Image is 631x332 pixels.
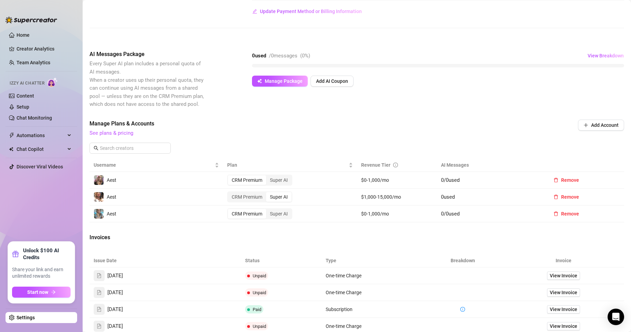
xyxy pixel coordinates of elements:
div: Super AI [266,192,292,202]
th: Username [90,158,223,172]
span: / 0 messages [269,53,297,59]
span: arrow-right [51,290,56,295]
span: Unpaid [253,324,266,329]
span: Update Payment Method or Billing Information [260,9,362,14]
span: View Invoice [550,289,577,296]
div: CRM Premium [228,209,266,219]
span: Username [94,161,213,169]
img: Aest [94,175,104,185]
img: Aest [94,192,104,202]
span: One-time Charge [326,323,361,329]
a: Creator Analytics [17,43,72,54]
button: Add AI Coupon [311,76,354,87]
img: AI Chatter [47,77,58,87]
a: Chat Monitoring [17,115,52,121]
span: search [94,146,98,151]
td: $1,000-15,000/mo [357,189,437,206]
div: CRM Premium [228,175,266,185]
a: View Invoice [547,272,580,280]
div: Super AI [266,175,292,185]
button: View Breakdown [587,50,624,61]
button: Update Payment Method or Billing Information [252,6,362,17]
span: edit [252,9,257,14]
strong: Unlock $100 AI Credits [23,247,71,261]
a: Home [17,32,30,38]
th: Type [322,254,422,267]
span: Paid [253,307,261,312]
th: Issue Date [90,254,241,267]
span: 0 / 0 used [441,177,460,183]
button: Remove [548,208,585,219]
span: info-circle [460,307,465,312]
a: Team Analytics [17,60,50,65]
span: Plan [227,161,347,169]
span: One-time Charge [326,290,361,295]
span: View Invoice [550,322,577,330]
span: Every Super AI plan includes a personal quota of AI messages. When a creator uses up their person... [90,60,204,107]
a: View Invoice [547,288,580,297]
span: plus [583,123,588,128]
img: Aest [94,209,104,219]
img: Chat Copilot [9,147,13,152]
span: ( 0 %) [300,53,310,59]
span: file-text [97,290,102,295]
span: 0 / 0 used [441,211,460,217]
a: Settings [17,315,35,320]
button: Manage Package [252,76,308,87]
span: Remove [561,177,579,183]
button: Remove [548,175,585,186]
th: AI Messages [437,158,544,172]
div: segmented control [227,208,292,219]
span: View Invoice [550,272,577,279]
button: Start nowarrow-right [12,287,71,298]
span: Aest [107,177,116,183]
span: Unpaid [253,273,266,278]
span: Start now [27,289,48,295]
strong: 0 used [252,53,266,59]
span: gift [12,251,19,257]
span: Unpaid [253,290,266,295]
span: Remove [561,194,579,200]
a: Content [17,93,34,99]
td: $0-1,000/mo [357,172,437,189]
button: Remove [548,191,585,202]
span: AI Messages Package [90,50,205,58]
span: Manage Package [265,78,303,84]
span: One-time Charge [326,273,361,278]
div: Super AI [266,209,292,219]
div: CRM Premium [228,192,266,202]
div: Open Intercom Messenger [608,309,624,325]
span: [DATE] [107,306,123,314]
span: Subscription [326,307,353,312]
span: Aest [107,194,116,200]
span: Automations [17,130,65,141]
span: View Invoice [550,306,577,313]
span: Revenue Tier [361,162,390,168]
th: Status [241,254,322,267]
input: Search creators [100,144,161,152]
span: Izzy AI Chatter [10,80,44,87]
span: file-text [97,324,102,329]
span: delete [554,195,558,199]
span: file-text [97,273,102,278]
button: Add Account [578,120,624,131]
span: Share your link and earn unlimited rewards [12,266,71,280]
td: $0-1,000/mo [357,206,437,222]
a: Setup [17,104,29,110]
a: View Invoice [547,322,580,330]
span: Chat Copilot [17,144,65,155]
div: segmented control [227,191,292,202]
th: Invoice [503,254,624,267]
span: Manage Plans & Accounts [90,120,531,128]
a: Discover Viral Videos [17,164,63,169]
span: [DATE] [107,322,123,331]
span: info-circle [393,163,398,167]
span: View Breakdown [588,53,624,58]
img: logo-BBDzfeDw.svg [6,16,57,23]
th: Plan [223,158,357,172]
span: 0 used [441,194,455,200]
span: Add Account [591,122,619,128]
span: thunderbolt [9,133,14,138]
span: Invoices [90,233,205,242]
a: See plans & pricing [90,130,133,136]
